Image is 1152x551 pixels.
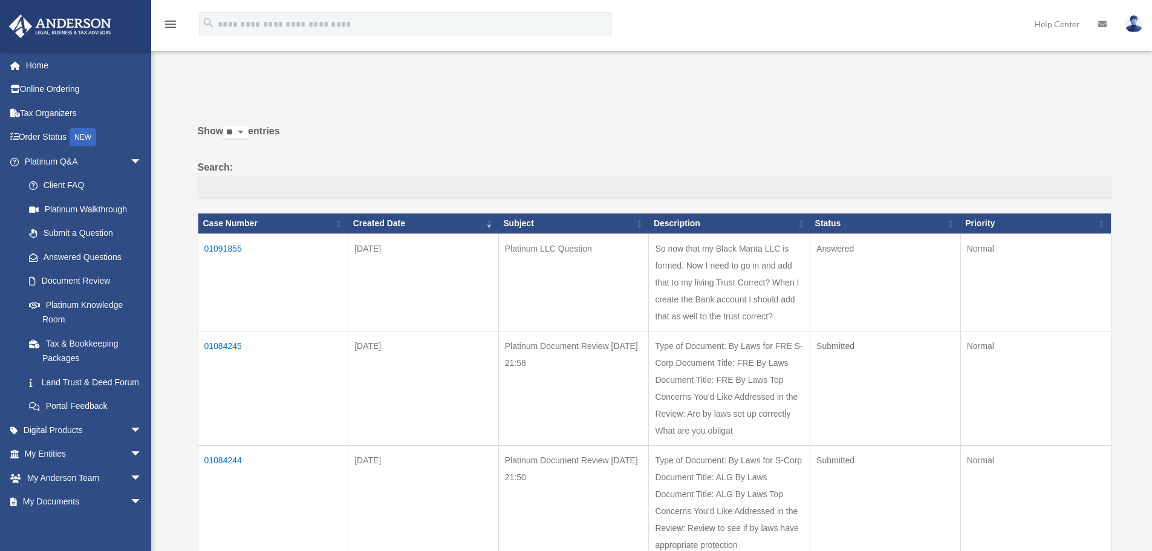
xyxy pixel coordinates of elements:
[130,418,154,443] span: arrow_drop_down
[8,53,160,77] a: Home
[8,418,160,442] a: Digital Productsarrow_drop_down
[810,214,961,234] th: Status: activate to sort column ascending
[223,126,248,140] select: Showentries
[8,125,160,150] a: Order StatusNEW
[163,17,178,31] i: menu
[17,197,154,221] a: Platinum Walkthrough
[1125,15,1143,33] img: User Pic
[348,214,499,234] th: Created Date: activate to sort column ascending
[17,245,148,269] a: Answered Questions
[17,293,154,331] a: Platinum Knowledge Room
[498,331,649,445] td: Platinum Document Review [DATE] 21:58
[960,233,1111,331] td: Normal
[8,77,160,102] a: Online Ordering
[348,331,499,445] td: [DATE]
[960,331,1111,445] td: Normal
[5,15,115,38] img: Anderson Advisors Platinum Portal
[8,101,160,125] a: Tax Organizers
[17,269,154,293] a: Document Review
[960,214,1111,234] th: Priority: activate to sort column ascending
[163,21,178,31] a: menu
[8,442,160,466] a: My Entitiesarrow_drop_down
[130,149,154,174] span: arrow_drop_down
[198,123,1111,152] label: Show entries
[498,233,649,331] td: Platinum LLC Question
[8,466,160,490] a: My Anderson Teamarrow_drop_down
[810,233,961,331] td: Answered
[198,214,348,234] th: Case Number: activate to sort column ascending
[130,442,154,467] span: arrow_drop_down
[130,490,154,515] span: arrow_drop_down
[70,128,96,146] div: NEW
[198,176,1111,199] input: Search:
[649,233,810,331] td: So now that my Black Manta LLC is formed. Now I need to go in and add that to my living Trust Cor...
[348,233,499,331] td: [DATE]
[17,174,154,198] a: Client FAQ
[498,214,649,234] th: Subject: activate to sort column ascending
[198,233,348,331] td: 01091855
[8,149,154,174] a: Platinum Q&Aarrow_drop_down
[17,221,154,246] a: Submit a Question
[649,331,810,445] td: Type of Document: By Laws for FRE S-Corp Document Title: FRE By Laws Document Title: FRE By Laws ...
[198,331,348,445] td: 01084245
[202,16,215,30] i: search
[17,331,154,370] a: Tax & Bookkeeping Packages
[649,214,810,234] th: Description: activate to sort column ascending
[810,331,961,445] td: Submitted
[130,466,154,491] span: arrow_drop_down
[17,394,154,419] a: Portal Feedback
[198,159,1111,199] label: Search:
[8,490,160,514] a: My Documentsarrow_drop_down
[17,370,154,394] a: Land Trust & Deed Forum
